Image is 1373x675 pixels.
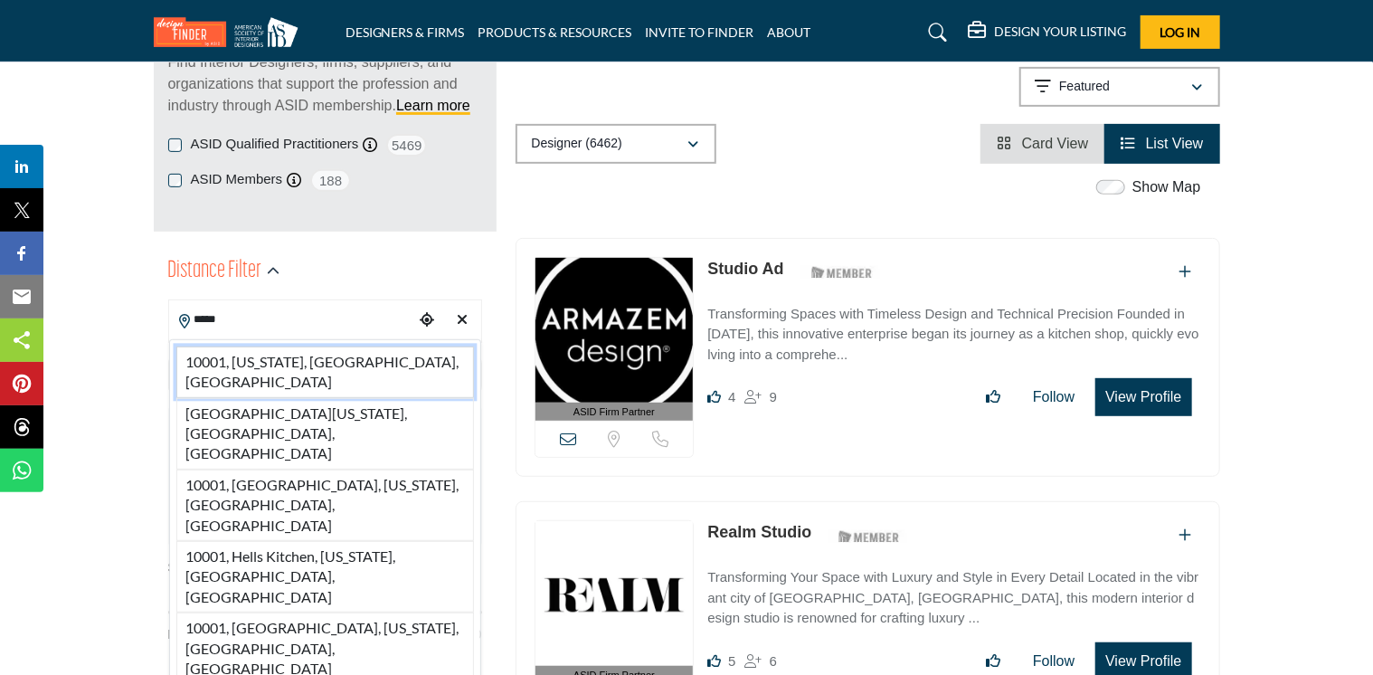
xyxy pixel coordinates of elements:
[386,134,427,157] span: 5469
[646,24,754,40] a: INVITE TO FINDER
[707,293,1200,366] a: Transforming Spaces with Timeless Design and Technical Precision Founded in [DATE], this innovati...
[728,389,735,404] span: 4
[770,389,777,404] span: 9
[413,301,440,340] div: Choose your current location
[168,52,482,117] p: Find Interior Designers, firms, suppliers, and organizations that support the profession and indu...
[768,24,811,40] a: ABOUT
[728,653,735,669] span: 5
[974,379,1012,415] button: Like listing
[346,24,465,40] a: DESIGNERS & FIRMS
[168,174,182,187] input: ASID Members checkbox
[707,523,811,541] a: Realm Studio
[1021,379,1086,415] button: Follow
[911,18,959,47] a: Search
[176,347,474,398] li: 10001, [US_STATE], [GEOGRAPHIC_DATA], [GEOGRAPHIC_DATA]
[191,169,283,190] label: ASID Members
[1022,136,1089,151] span: Card View
[707,390,721,404] i: Likes
[1132,176,1201,198] label: Show Map
[770,653,777,669] span: 6
[450,301,477,340] div: Clear search location
[1179,528,1192,543] a: Add To List
[997,136,1088,151] a: View Card
[168,255,262,288] h2: Distance Filter
[168,138,182,152] input: ASID Qualified Practitioners checkbox
[707,257,783,281] p: Studio Ad
[532,135,622,153] p: Designer (6462)
[535,521,694,666] img: Realm Studio
[1104,124,1219,164] li: List View
[707,556,1200,629] a: Transforming Your Space with Luxury and Style in Every Detail Located in the vibrant city of [GEO...
[176,470,474,541] li: 10001, [GEOGRAPHIC_DATA], [US_STATE], [GEOGRAPHIC_DATA], [GEOGRAPHIC_DATA]
[707,567,1200,629] p: Transforming Your Space with Luxury and Style in Every Detail Located in the vibrant city of [GEO...
[745,386,777,408] div: Followers
[829,525,910,547] img: ASID Members Badge Icon
[707,520,811,545] p: Realm Studio
[169,302,413,337] input: Search Location
[154,17,308,47] img: Site Logo
[707,654,721,668] i: Likes
[176,398,474,470] li: [GEOGRAPHIC_DATA][US_STATE], [GEOGRAPHIC_DATA], [GEOGRAPHIC_DATA]
[478,24,632,40] a: PRODUCTS & RESOURCES
[969,22,1127,43] div: DESIGN YOUR LISTING
[168,625,189,644] span: N/A
[1121,136,1203,151] a: View List
[1059,78,1110,96] p: Featured
[1179,264,1192,280] a: Add To List
[535,258,694,422] a: ASID Firm Partner
[995,24,1127,40] h5: DESIGN YOUR LISTING
[535,258,694,403] img: Studio Ad
[310,169,351,192] span: 188
[1141,15,1220,49] button: Log In
[1146,136,1204,151] span: List View
[707,260,783,278] a: Studio Ad
[980,124,1104,164] li: Card View
[191,134,359,155] label: ASID Qualified Practitioners
[516,124,716,164] button: Designer (6462)
[396,98,470,113] a: Learn more
[745,651,777,672] div: Followers
[1019,67,1220,107] button: Featured
[801,261,883,284] img: ASID Members Badge Icon
[1160,24,1200,40] span: Log In
[707,304,1200,366] p: Transforming Spaces with Timeless Design and Technical Precision Founded in [DATE], this innovati...
[573,404,655,420] span: ASID Firm Partner
[1095,378,1191,416] button: View Profile
[168,558,482,577] div: Search within:
[176,541,474,613] li: 10001, Hells Kitchen, [US_STATE], [GEOGRAPHIC_DATA], [GEOGRAPHIC_DATA]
